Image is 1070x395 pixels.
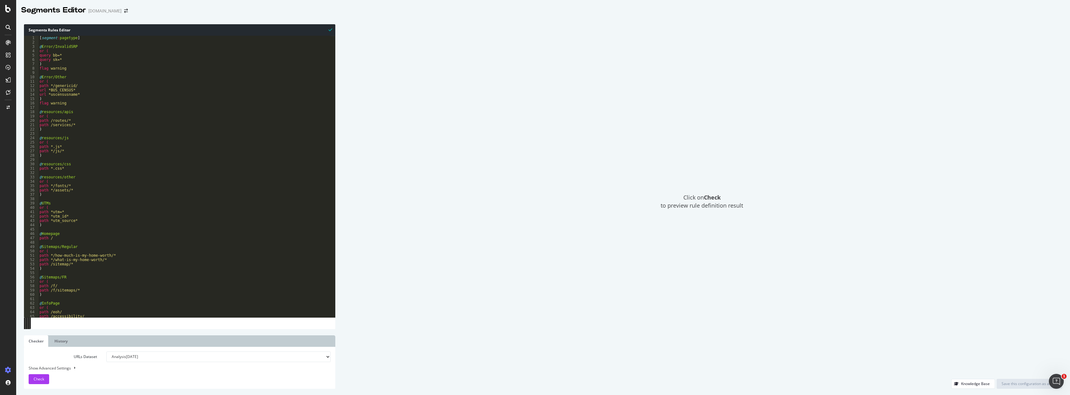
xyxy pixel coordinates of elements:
[961,381,990,386] div: Knowledge Base
[24,201,39,205] div: 39
[24,240,39,245] div: 48
[24,105,39,110] div: 17
[24,197,39,201] div: 38
[24,301,39,305] div: 62
[24,166,39,171] div: 31
[24,335,48,347] a: Checker
[24,40,39,44] div: 2
[24,57,39,62] div: 6
[24,110,39,114] div: 18
[24,140,39,145] div: 25
[24,175,39,179] div: 33
[24,227,39,232] div: 45
[24,149,39,153] div: 27
[88,8,122,14] div: [DOMAIN_NAME]
[24,214,39,218] div: 42
[24,258,39,262] div: 52
[24,275,39,279] div: 56
[24,188,39,192] div: 36
[24,162,39,166] div: 30
[328,27,332,33] span: Syntax is valid
[24,249,39,253] div: 50
[24,136,39,140] div: 24
[951,381,995,386] a: Knowledge Base
[21,5,86,16] div: Segments Editor
[1062,374,1067,379] span: 1
[24,24,335,36] div: Segments Rules Editor
[24,44,39,49] div: 3
[24,236,39,240] div: 47
[24,297,39,301] div: 61
[24,184,39,188] div: 35
[24,127,39,131] div: 22
[24,292,39,297] div: 60
[24,253,39,258] div: 51
[24,131,39,136] div: 23
[24,210,39,214] div: 41
[24,245,39,249] div: 49
[50,335,72,347] a: History
[24,123,39,127] div: 21
[24,92,39,97] div: 14
[997,379,1062,389] button: Save this configuration as active
[124,9,128,13] div: arrow-right-arrow-left
[24,288,39,292] div: 59
[34,376,44,382] span: Check
[24,153,39,158] div: 28
[24,262,39,266] div: 53
[24,88,39,92] div: 13
[24,75,39,79] div: 10
[661,194,743,209] span: Click on to preview rule definition result
[24,305,39,310] div: 63
[24,218,39,223] div: 43
[1049,374,1064,389] iframe: Intercom live chat
[24,158,39,162] div: 29
[24,171,39,175] div: 32
[24,310,39,314] div: 64
[24,284,39,288] div: 58
[24,351,102,362] label: URLs Dataset
[24,179,39,184] div: 34
[24,97,39,101] div: 15
[24,84,39,88] div: 12
[24,314,39,319] div: 65
[24,192,39,197] div: 37
[24,118,39,123] div: 20
[24,101,39,105] div: 16
[24,114,39,118] div: 19
[24,79,39,84] div: 11
[24,36,39,40] div: 1
[1002,381,1057,386] div: Save this configuration as active
[704,194,721,201] strong: Check
[24,279,39,284] div: 57
[24,62,39,66] div: 7
[24,271,39,275] div: 55
[24,205,39,210] div: 40
[24,53,39,57] div: 5
[24,66,39,71] div: 8
[951,379,995,389] button: Knowledge Base
[24,71,39,75] div: 9
[24,49,39,53] div: 4
[29,374,49,384] button: Check
[24,365,326,371] div: Show Advanced Settings
[24,232,39,236] div: 46
[24,223,39,227] div: 44
[24,145,39,149] div: 26
[24,266,39,271] div: 54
